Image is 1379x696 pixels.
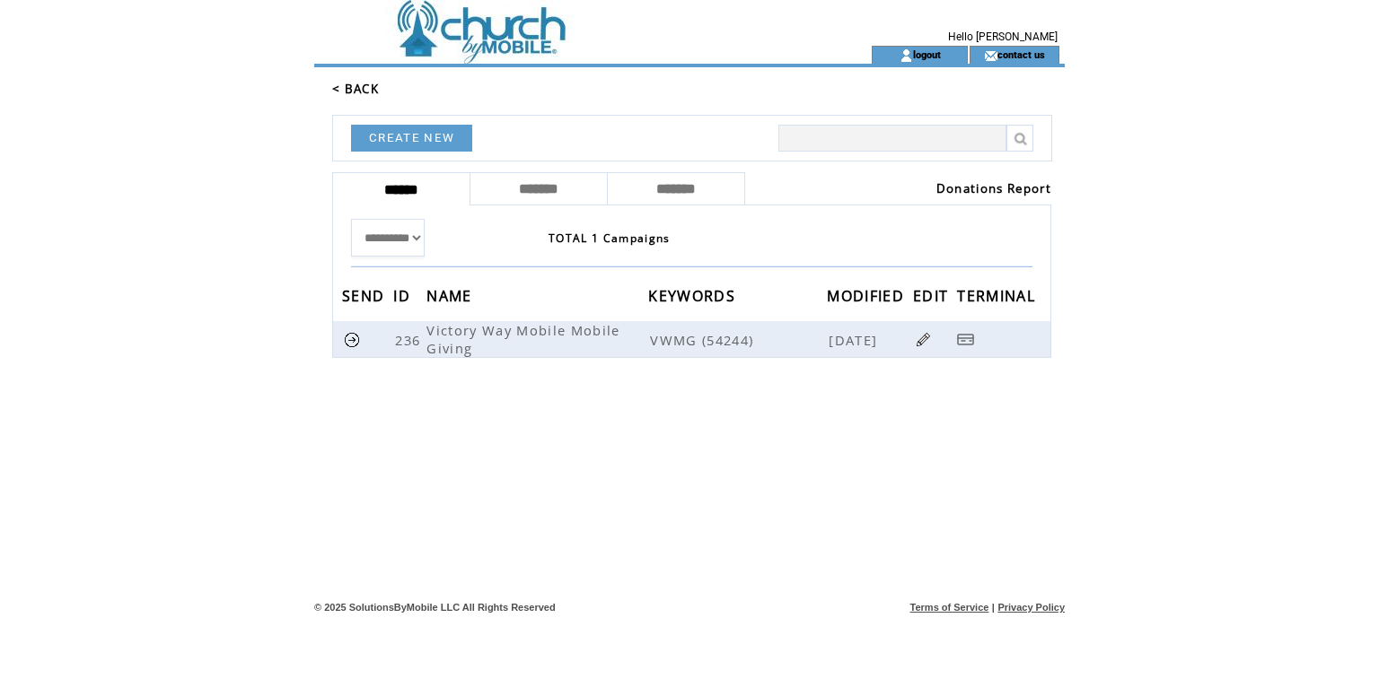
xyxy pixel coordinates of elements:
span: ID [393,282,415,315]
span: Hello [PERSON_NAME] [948,30,1058,43]
a: < BACK [332,81,379,97]
span: TOTAL 1 Campaigns [549,231,671,246]
a: ID [393,290,415,300]
img: contact_us_icon.gif [984,48,997,63]
a: NAME [426,290,476,300]
a: KEYWORDS [648,290,740,300]
a: CREATE NEW [351,125,472,152]
span: MODIFIED [827,282,909,315]
img: account_icon.gif [900,48,913,63]
a: Terms of Service [910,602,989,613]
span: TERMINAL [957,282,1040,315]
span: VWMG (54244) [650,331,825,349]
a: contact us [997,48,1045,60]
a: Privacy Policy [997,602,1065,613]
span: KEYWORDS [648,282,740,315]
span: [DATE] [829,331,882,349]
span: 236 [395,331,425,349]
span: SEND [342,282,389,315]
a: MODIFIED [827,290,909,300]
span: © 2025 SolutionsByMobile LLC All Rights Reserved [314,602,556,613]
a: Donations Report [936,180,1051,196]
span: | [992,602,995,613]
span: Victory Way Mobile Mobile Giving [426,321,619,357]
span: EDIT [913,282,953,315]
span: NAME [426,282,476,315]
a: logout [913,48,941,60]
